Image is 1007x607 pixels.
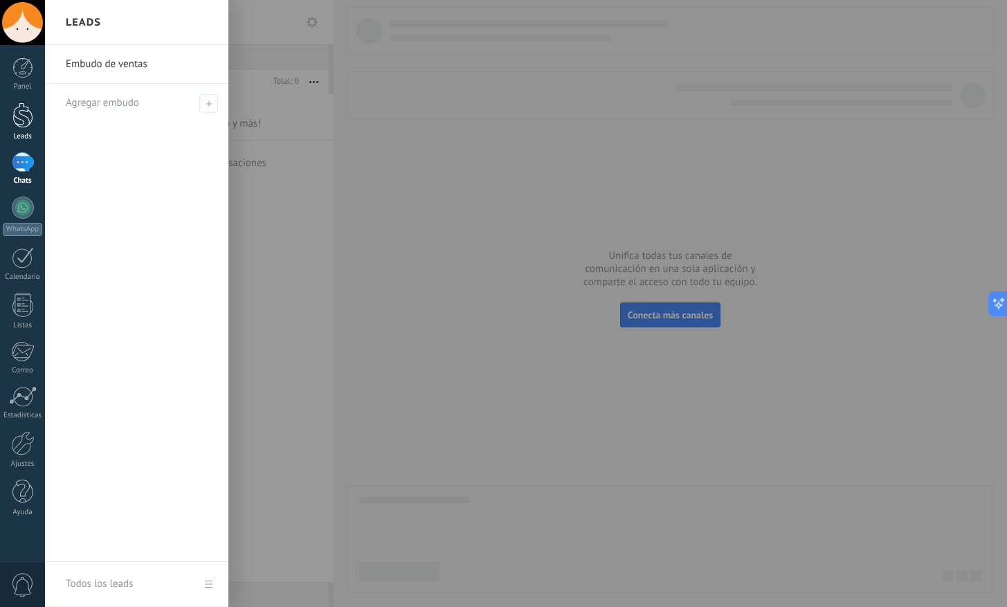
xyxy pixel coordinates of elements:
div: Correo [3,366,43,375]
div: Ayuda [3,508,43,517]
div: Calendario [3,273,43,282]
div: Panel [3,82,43,91]
h2: Leads [66,1,101,44]
div: Leads [3,132,43,141]
div: Ajustes [3,460,43,469]
div: Listas [3,321,43,330]
a: Todos los leads [45,562,228,607]
div: Estadísticas [3,411,43,420]
span: Agregar embudo [66,96,139,109]
a: Embudo de ventas [66,45,215,84]
span: Agregar embudo [199,94,218,113]
div: Todos los leads [66,565,133,604]
div: WhatsApp [3,223,42,236]
div: Chats [3,176,43,185]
